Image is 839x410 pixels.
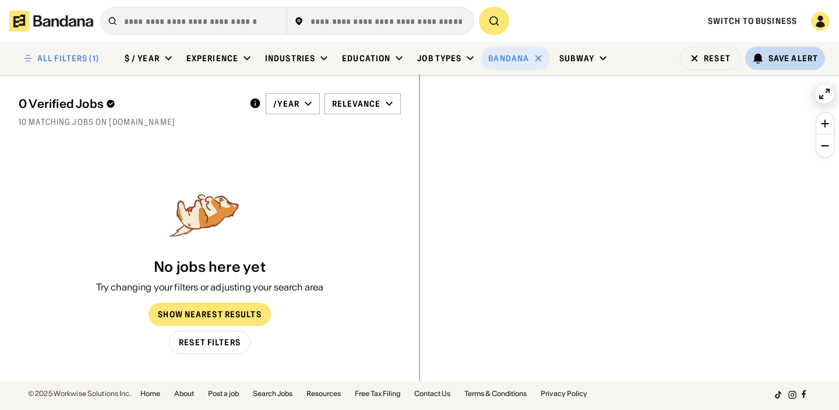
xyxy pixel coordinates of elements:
a: Terms & Conditions [464,390,527,397]
div: Show Nearest Results [158,310,261,318]
a: About [174,390,194,397]
a: Free Tax Filing [355,390,400,397]
div: $ / year [125,53,160,64]
a: Contact Us [414,390,450,397]
a: Switch to Business [708,16,797,26]
div: Education [342,53,390,64]
a: Post a job [208,390,239,397]
a: Search Jobs [253,390,292,397]
div: Subway [559,53,594,64]
div: /year [273,99,299,109]
div: Reset [704,54,731,62]
div: © 2025 Workwise Solutions Inc. [28,390,131,397]
div: Save Alert [769,53,818,64]
div: Industries [265,53,315,64]
a: Privacy Policy [541,390,587,397]
a: Home [140,390,160,397]
div: ALL FILTERS (1) [37,54,99,62]
div: 0 Verified Jobs [19,97,240,111]
div: Relevance [332,99,380,109]
div: Reset Filters [179,338,241,346]
a: Resources [306,390,341,397]
div: Bandana [488,53,529,64]
div: Job Types [417,53,461,64]
div: 10 matching jobs on [DOMAIN_NAME] [19,117,401,127]
div: No jobs here yet [154,259,266,276]
img: Bandana logotype [9,10,93,31]
div: Experience [186,53,238,64]
div: Try changing your filters or adjusting your search area [96,281,324,293]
